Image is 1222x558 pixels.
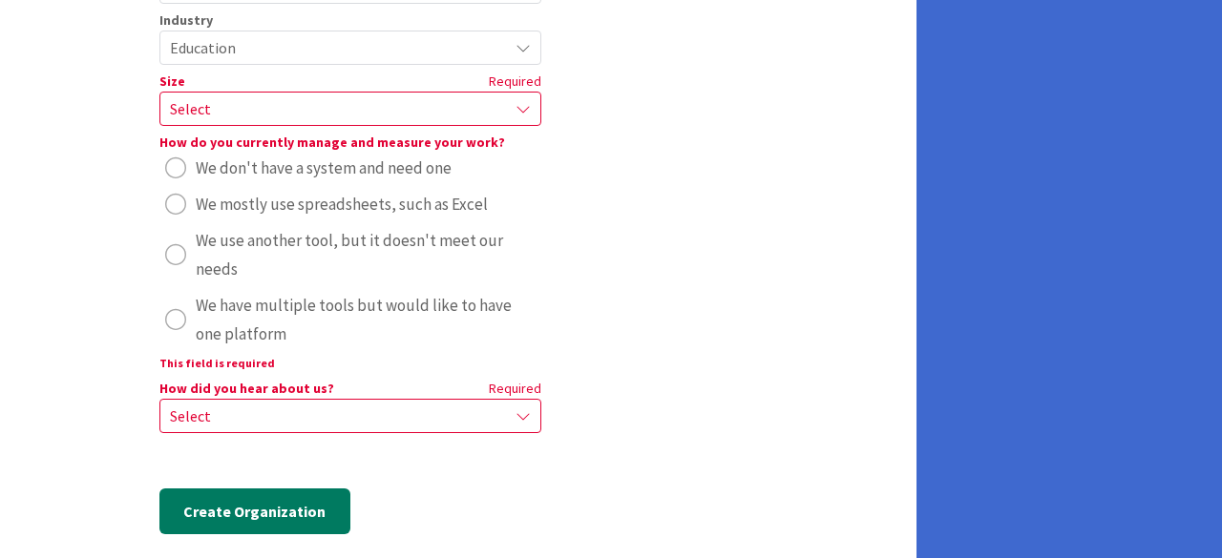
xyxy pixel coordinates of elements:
[196,226,536,283] span: We use another tool, but it doesn't meet our needs
[159,135,505,149] div: How do you currently manage and measure your work?
[159,13,213,27] span: Industry
[159,488,350,534] button: Create Organization
[159,153,541,183] button: We don't have a system and need one
[159,189,541,219] button: We mostly use spreadsheets, such as Excel
[196,190,488,218] span: We mostly use spreadsheets, such as Excel
[196,154,452,182] span: We don't have a system and need one
[338,382,541,395] span: Required
[159,290,541,349] button: We have multiple tools but would like to have one platform
[159,382,334,395] span: How did you hear about us?
[170,95,498,122] span: Select
[170,34,498,61] span: Education
[159,74,185,88] span: Size
[196,291,536,348] span: We have multiple tools but would like to have one platform
[159,225,541,284] button: We use another tool, but it doesn't meet our needs
[189,74,541,88] span: Required
[170,403,498,429] span: Select
[159,355,541,372] span: This field is required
